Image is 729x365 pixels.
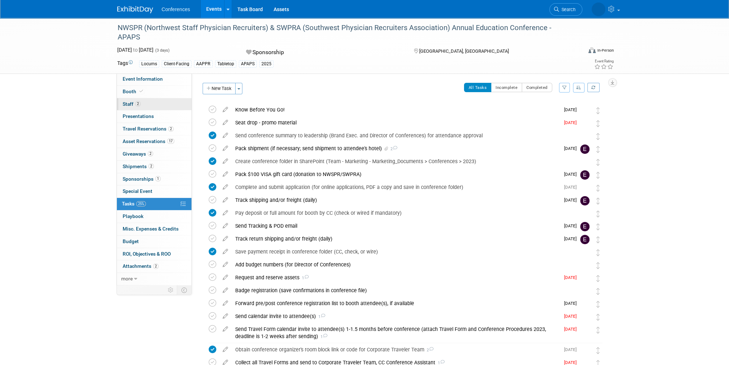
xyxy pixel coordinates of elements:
td: Personalize Event Tab Strip [165,285,177,295]
div: Create conference folder in SharePoint (Team - Marketing - Marketing_Documents > Conferences > 2023) [232,155,566,167]
i: Move task [596,314,600,321]
span: Shipments [123,163,154,169]
span: to [132,47,139,53]
i: Move task [596,347,600,354]
span: Booth [123,89,145,94]
span: Playbook [123,213,143,219]
span: 1 [318,335,327,339]
div: Client-Facing [162,60,191,68]
span: [DATE] [564,301,580,306]
span: 2 [168,126,174,132]
span: [GEOGRAPHIC_DATA], [GEOGRAPHIC_DATA] [419,48,509,54]
div: AAPPR [194,60,213,68]
div: Event Rating [594,60,613,63]
span: Staff [123,101,141,107]
div: Complete and submit application (for online applications, PDF a copy and save in conference folder) [232,181,560,193]
i: Move task [596,120,600,127]
a: Attachments2 [117,260,191,272]
img: Mel Liwanag [580,286,590,296]
div: Pay deposit or full amount for booth by CC (check or wired if mandatory) [232,207,566,219]
a: Refresh [587,83,600,92]
a: edit [219,158,232,165]
img: Erin Anderson [580,235,590,244]
span: [DATE] [564,107,580,112]
div: Save payment receipt in conference folder (CC, check, or wire) [232,246,566,258]
span: Special Event [123,188,152,194]
i: Move task [596,327,600,333]
a: Misc. Expenses & Credits [117,223,191,235]
span: ROI, Objectives & ROO [123,251,171,257]
a: edit [219,313,232,319]
span: Search [559,7,576,12]
button: Incomplete [491,83,522,92]
a: Giveaways2 [117,148,191,160]
span: Conferences [162,6,190,12]
a: Shipments2 [117,161,191,173]
a: edit [219,261,232,268]
img: Sara Magnuson [592,3,605,16]
span: 2 [148,163,154,169]
td: Toggle Event Tabs [177,285,191,295]
img: Mel Liwanag [580,261,590,270]
img: Mel Liwanag [580,346,590,355]
i: Move task [596,236,600,243]
span: Asset Reservations [123,138,174,144]
img: Erin Anderson [580,196,590,205]
a: Travel Reservations2 [117,123,191,135]
span: 2 [153,264,158,269]
a: Tasks25% [117,198,191,210]
a: edit [219,197,232,203]
span: [DATE] [DATE] [117,47,153,53]
a: Presentations [117,110,191,123]
a: edit [219,106,232,113]
span: 17 [167,138,174,144]
div: Event Format [540,46,614,57]
div: Track return shipping and/or freight (daily) [232,233,560,245]
a: edit [219,184,232,190]
span: more [121,276,133,281]
span: Event Information [123,76,163,82]
img: Mel Liwanag [580,299,590,309]
div: Send Travel Form calendar invite to attendee(s) 1-1.5 months before conference (attach Travel For... [232,323,560,343]
span: [DATE] [564,146,580,151]
span: 1 [316,314,325,319]
img: Sara Magnuson [580,119,590,128]
span: Travel Reservations [123,126,174,132]
a: edit [219,287,232,294]
i: Move task [596,210,600,217]
td: Tags [117,60,133,68]
a: Asset Reservations17 [117,136,191,148]
div: Know Before You Go! [232,104,560,116]
a: Search [549,3,582,16]
span: [DATE] [564,275,580,280]
a: edit [219,300,232,307]
i: Booth reservation complete [139,89,143,93]
div: Send calendar invite to attendee(s) [232,310,560,322]
div: APAPS [239,60,257,68]
span: 2 [135,101,141,106]
i: Move task [596,133,600,140]
a: more [117,273,191,285]
span: [DATE] [564,120,580,125]
img: Mel Liwanag [580,312,590,322]
a: edit [219,236,232,242]
img: Erin Anderson [580,222,590,231]
img: Mel Liwanag [580,325,590,335]
div: Add budget numbers (for Director of Conferences) [232,259,566,271]
i: Move task [596,275,600,282]
div: Seat drop - promo material [232,117,560,129]
div: Pack shipment (if necessary; send shipment to attendee's hotel) [232,142,560,155]
img: Mel Liwanag [580,106,590,115]
span: [DATE] [564,236,580,241]
img: Mel Liwanag [580,183,590,193]
a: Playbook [117,210,191,223]
button: New Task [203,83,236,94]
img: Mel Liwanag [580,248,590,257]
a: edit [219,326,232,332]
span: Tasks [122,201,146,207]
i: Move task [596,159,600,166]
span: [DATE] [564,185,580,190]
a: Budget [117,236,191,248]
img: Mel Liwanag [580,274,590,283]
div: 2025 [259,60,274,68]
